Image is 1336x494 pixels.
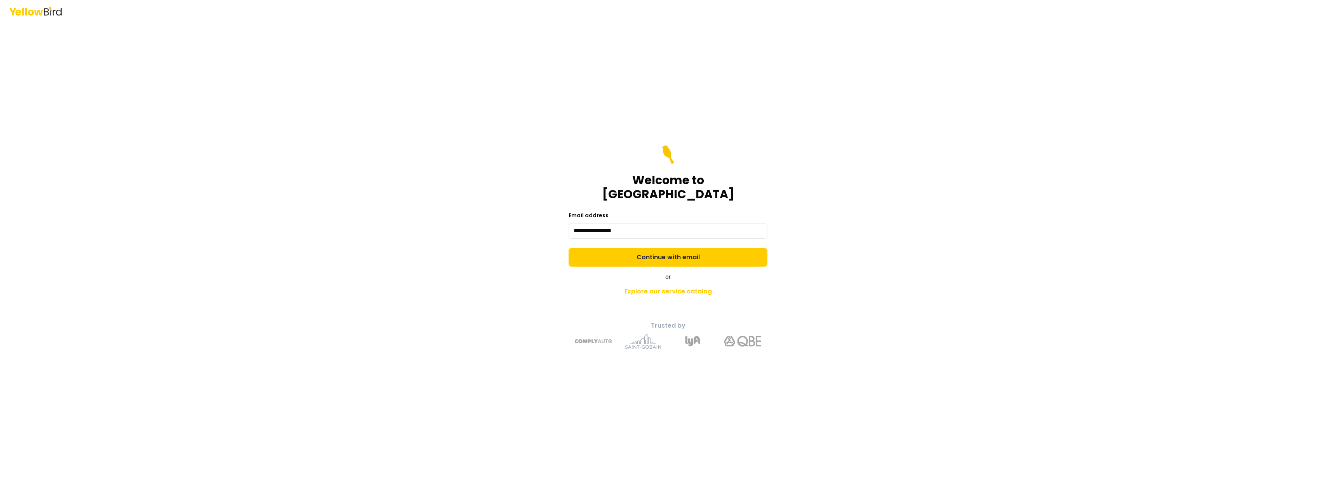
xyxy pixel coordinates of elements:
[531,284,805,299] a: Explore our service catalog
[531,321,805,330] p: Trusted by
[569,248,767,267] button: Continue with email
[569,173,767,201] h1: Welcome to [GEOGRAPHIC_DATA]
[569,211,609,219] label: Email address
[665,273,671,281] span: or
